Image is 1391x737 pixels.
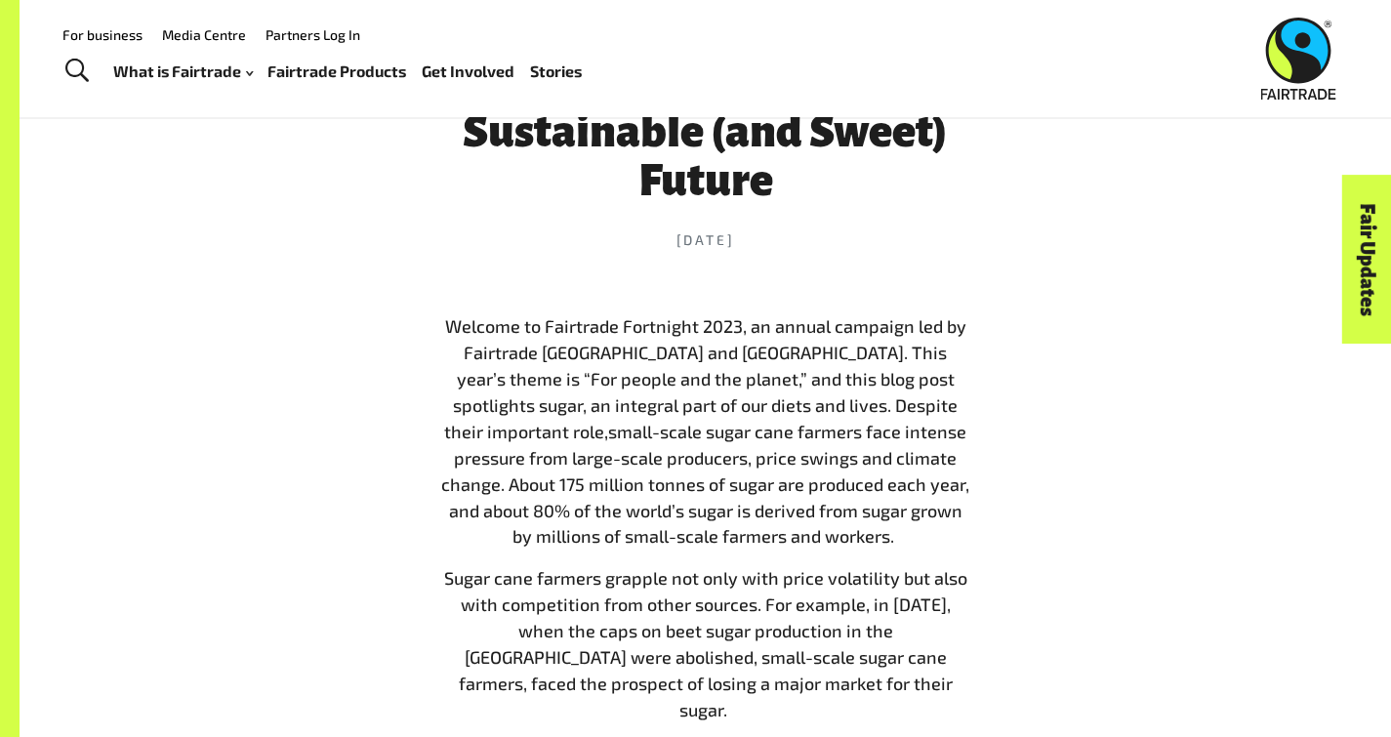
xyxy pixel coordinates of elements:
[439,60,972,206] h1: Sugar Cane Farmers for a Sustainable (and Sweet) Future
[444,315,966,442] span: Welcome to Fairtrade Fortnight 2023, an annual campaign led by Fairtrade [GEOGRAPHIC_DATA] and [G...
[444,567,967,720] span: Sugar cane farmers grapple not only with price volatility but also with competition from other so...
[422,58,514,86] a: Get Involved
[267,58,406,86] a: Fairtrade Products
[1261,18,1336,100] img: Fairtrade Australia New Zealand logo
[439,230,972,251] time: [DATE]
[53,47,101,96] a: Toggle Search
[441,421,969,548] span: small-scale sugar cane farmers face intense pressure from large-scale producers, price swings and...
[530,58,582,86] a: Stories
[266,26,360,43] a: Partners Log In
[62,26,143,43] a: For business
[113,58,253,86] a: What is Fairtrade
[162,26,246,43] a: Media Centre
